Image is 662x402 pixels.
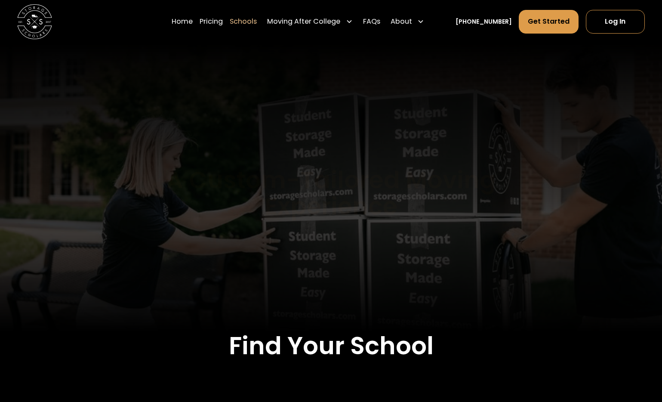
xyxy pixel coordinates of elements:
a: FAQs [363,9,380,34]
div: Moving After College [264,9,356,34]
a: Pricing [200,9,223,34]
a: [PHONE_NUMBER] [456,17,512,26]
a: Log In [586,10,645,33]
a: Get Started [519,10,579,33]
div: About [387,9,428,34]
img: Storage Scholars main logo [17,4,52,39]
h1: A Custom-Tailored Moving Experience [123,167,539,219]
a: Schools [230,9,257,34]
a: Home [172,9,193,34]
h2: Find Your School [18,331,643,361]
div: About [391,16,412,27]
div: Moving After College [267,16,340,27]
